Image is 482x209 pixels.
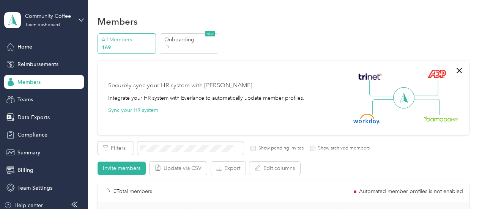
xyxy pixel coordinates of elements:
[150,162,207,175] button: Update via CSV
[102,36,153,44] p: All Members
[413,99,440,115] img: Line Right Down
[108,81,252,90] div: Securely sync your HR system with [PERSON_NAME]
[205,31,215,36] span: NEW
[25,23,60,27] div: Team dashboard
[17,60,58,68] span: Reimbursements
[372,99,399,115] img: Line Left Down
[108,94,304,102] div: Integrate your HR system with Everlance to automatically update member profiles.
[17,78,41,86] span: Members
[427,69,446,78] img: ADP
[108,106,158,114] button: Sync your HR system
[211,162,246,175] button: Export
[256,145,304,152] label: Show pending invites
[17,43,32,51] span: Home
[353,114,380,124] img: Workday
[25,12,72,20] div: Community Coffee
[102,44,153,52] p: 169
[17,166,33,174] span: Billing
[17,184,52,192] span: Team Settings
[359,189,463,194] span: Automated member profiles is not enabled
[369,80,396,97] img: Line Left Up
[424,116,458,121] img: BambooHR
[249,162,300,175] button: Edit columns
[439,167,482,209] iframe: Everlance-gr Chat Button Frame
[113,187,152,196] p: 0 Total members
[17,96,33,104] span: Teams
[315,145,370,152] label: Show archived members
[357,71,383,82] img: Trinet
[98,162,146,175] button: Invite members
[17,149,40,157] span: Summary
[164,36,216,44] p: Onboarding
[17,131,47,139] span: Compliance
[98,17,138,25] h1: Members
[98,141,134,155] button: Filters
[412,80,438,96] img: Line Right Up
[17,113,50,121] span: Data Exports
